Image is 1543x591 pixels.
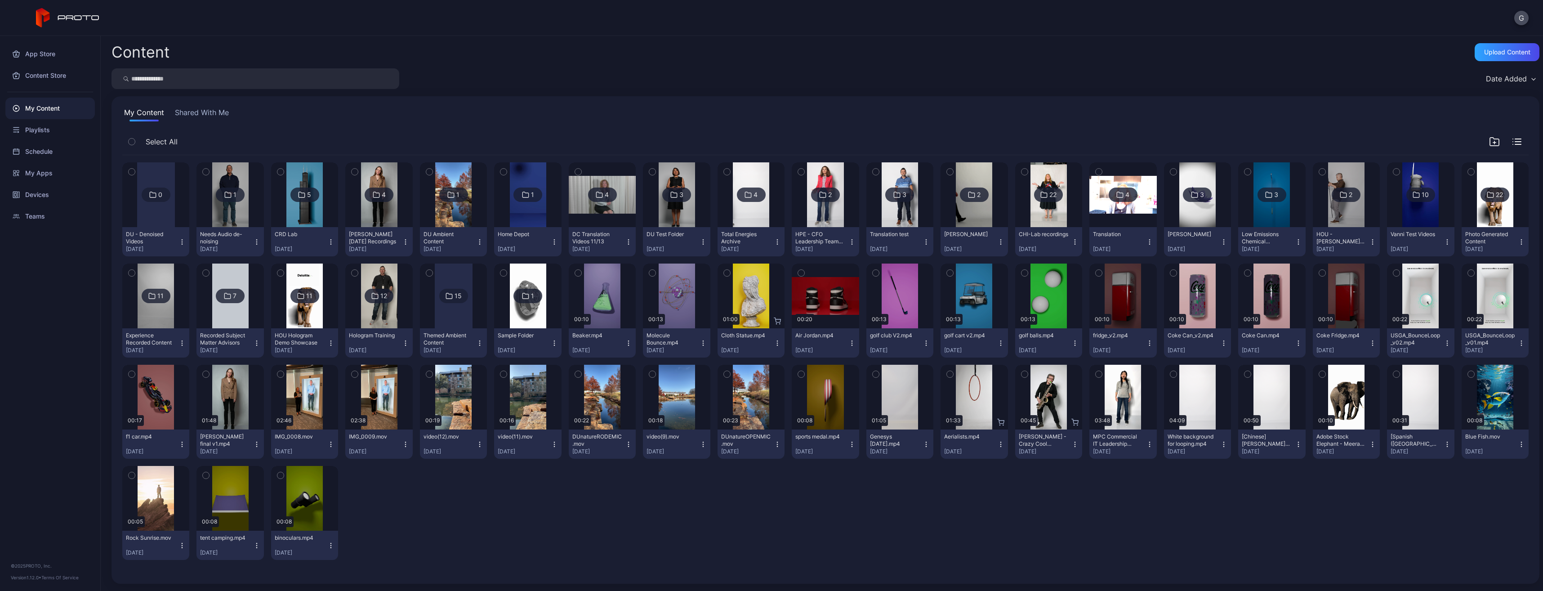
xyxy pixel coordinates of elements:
div: video(12).mov [424,433,473,440]
div: [DATE] [275,347,327,354]
div: Jane April 2025 Recordings [349,231,398,245]
button: DU Test Folder[DATE] [643,227,710,256]
button: Date Added [1481,68,1539,89]
div: 10 [1422,191,1429,199]
button: Experience Recorded Content[DATE] [122,328,189,358]
div: 4 [754,191,758,199]
button: Themed Ambient Content[DATE] [420,328,487,358]
div: 1 [531,191,534,199]
div: DUnatureRODEMIC.mov [572,433,622,448]
div: Hologram Training [349,332,398,339]
div: 2 [977,191,981,199]
div: 12 [380,292,387,300]
button: [PERSON_NAME][DATE] [1164,227,1231,256]
button: [Chinese] [PERSON_NAME] Intro[DATE] [1238,430,1305,459]
button: binoculars.mp4[DATE] [271,531,338,560]
div: [Chinese] Dante A.I. Intro [1242,433,1291,448]
div: HOU - Dave test [1316,231,1366,245]
div: [DATE] [424,347,476,354]
div: [DATE] [1242,448,1294,455]
button: Sample Folder[DATE] [494,328,561,358]
button: MPC Commercial IT Leadership Strategy Lab_Final.mp4[DATE] [1089,430,1156,459]
a: My Apps [5,162,95,184]
div: Air Jordan.mp4 [795,332,845,339]
div: [DATE] [572,246,625,253]
div: 2 [828,191,832,199]
div: [DATE] [1316,347,1369,354]
button: HOU - [PERSON_NAME] test[DATE] [1313,227,1380,256]
div: Translation test [870,231,919,238]
div: sports medal.mp4 [795,433,845,440]
div: Beaker.mp4 [572,332,622,339]
div: DU Test Folder [647,231,696,238]
button: Genesys [DATE].mp4[DATE] [866,430,933,459]
button: DU - Denoised Videos[DATE] [122,227,189,256]
div: golf balls.mp4 [1019,332,1068,339]
div: [DATE] [870,448,923,455]
div: © 2025 PROTO, Inc. [11,562,89,569]
div: DUnatureOPENMIC.mov [721,433,771,448]
div: 1 [531,292,534,300]
button: video(9).mov[DATE] [643,430,710,459]
div: [DATE] [1391,246,1443,253]
button: Shared With Me [173,107,231,121]
div: [DATE] [1316,246,1369,253]
div: 3 [679,191,683,199]
div: [DATE] [498,246,550,253]
button: USGA_BounceLoop_v01.mp4[DATE] [1462,328,1529,358]
div: [DATE] [795,347,848,354]
div: [DATE] [647,347,699,354]
div: Coke Fridge.mp4 [1316,332,1366,339]
span: Version 1.12.0 • [11,575,41,580]
div: Rock Sunrise.mov [126,534,175,542]
div: 4 [382,191,386,199]
div: [DATE] [1019,448,1071,455]
div: [DATE] [200,347,253,354]
div: [DATE] [424,246,476,253]
div: [DATE] [1093,347,1146,354]
div: Scott Page - Crazy Cool Technology.mp4 [1019,433,1068,448]
div: [DATE] [126,448,178,455]
div: Home Depot [498,231,547,238]
div: [DATE] [721,347,774,354]
button: video(12).mov[DATE] [420,430,487,459]
div: Meera Ramesh [1168,231,1217,238]
button: fridge_v2.mp4[DATE] [1089,328,1156,358]
div: 11 [157,292,164,300]
div: DU - Denoised Videos [126,231,175,245]
div: [DATE] [870,246,923,253]
div: golf cart v2.mp4 [944,332,994,339]
a: Content Store [5,65,95,86]
div: [DATE] [424,448,476,455]
div: Content [111,45,169,60]
button: golf cart v2.mp4[DATE] [941,328,1008,358]
div: Genesys 12-4-24.mp4 [870,433,919,448]
div: binoculars.mp4 [275,534,324,542]
div: White background for looping.mp4 [1168,433,1217,448]
div: 11 [306,292,312,300]
div: 0 [158,191,162,199]
button: Cloth Statue.mp4[DATE] [718,328,785,358]
div: CHI-Lab recordings [1019,231,1068,238]
div: Blue Fish.mov [1465,433,1515,440]
button: golf club V2.mp4[DATE] [866,328,933,358]
div: [DATE] [1019,347,1071,354]
div: [DATE] [1242,347,1294,354]
div: Upload Content [1484,49,1530,56]
div: [DATE] [349,347,401,354]
button: IMG_0008.mov[DATE] [271,430,338,459]
div: 22 [1496,191,1503,199]
button: IMG_0009.mov[DATE] [345,430,412,459]
div: [DATE] [870,347,923,354]
div: [DATE] [275,448,327,455]
div: App Store [5,43,95,65]
div: [DATE] [1168,246,1220,253]
button: Adobe Stock Elephant - Meera Test.mp4[DATE] [1313,430,1380,459]
div: [DATE] [647,246,699,253]
div: [DATE] [349,246,401,253]
div: HPE - CFO Leadership Team Breakthrough Lab [795,231,845,245]
a: Teams [5,206,95,227]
